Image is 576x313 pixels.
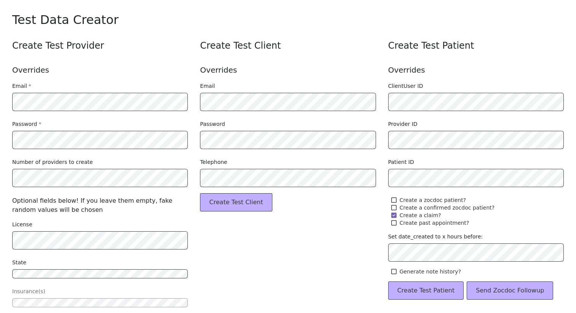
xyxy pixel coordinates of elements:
[400,196,466,204] span: Create a zocdoc patient?
[400,268,461,275] span: Generate note history?
[400,219,469,227] span: Create past appointment?
[467,281,553,300] button: Send Zocdoc Followup
[388,120,418,128] label: Provider ID
[200,158,227,166] label: Telephone
[12,269,188,278] button: open menu
[200,82,215,90] label: Email
[200,40,376,52] div: Create Test Client
[388,40,564,52] div: Create Test Patient
[400,204,495,211] span: Create a confirmed zocdoc patient?
[12,82,31,90] label: Email
[12,120,41,128] label: Password
[400,211,441,219] span: Create a claim?
[388,64,564,76] div: Overrides
[12,158,93,166] label: Number of providers to create
[388,158,414,166] label: Patient ID
[200,120,225,128] label: Password
[12,40,188,52] div: Create Test Provider
[388,281,464,300] button: Create Test Patient
[388,82,423,90] label: ClientUser ID
[12,221,32,228] label: License
[12,12,564,27] div: Test Data Creator
[200,193,272,211] button: Create Test Client
[12,259,26,266] label: State
[12,298,188,307] button: open menu
[12,64,188,76] div: Overrides
[12,288,45,295] label: Insurance(s)
[200,64,376,76] div: Overrides
[388,233,483,240] label: Set date_created to x hours before:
